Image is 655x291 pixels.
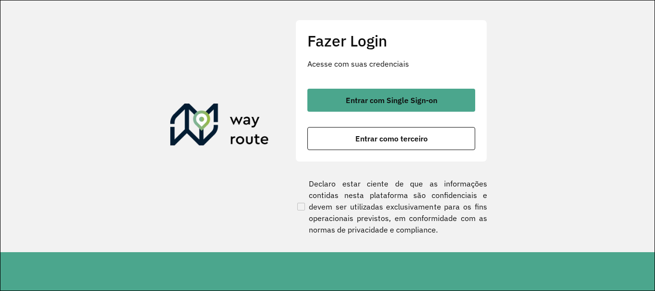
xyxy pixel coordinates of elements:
p: Acesse com suas credenciais [307,58,475,70]
span: Entrar como terceiro [355,135,428,142]
h2: Fazer Login [307,32,475,50]
img: Roteirizador AmbevTech [170,104,269,150]
span: Entrar com Single Sign-on [346,96,437,104]
button: button [307,127,475,150]
label: Declaro estar ciente de que as informações contidas nesta plataforma são confidenciais e devem se... [295,178,487,235]
button: button [307,89,475,112]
